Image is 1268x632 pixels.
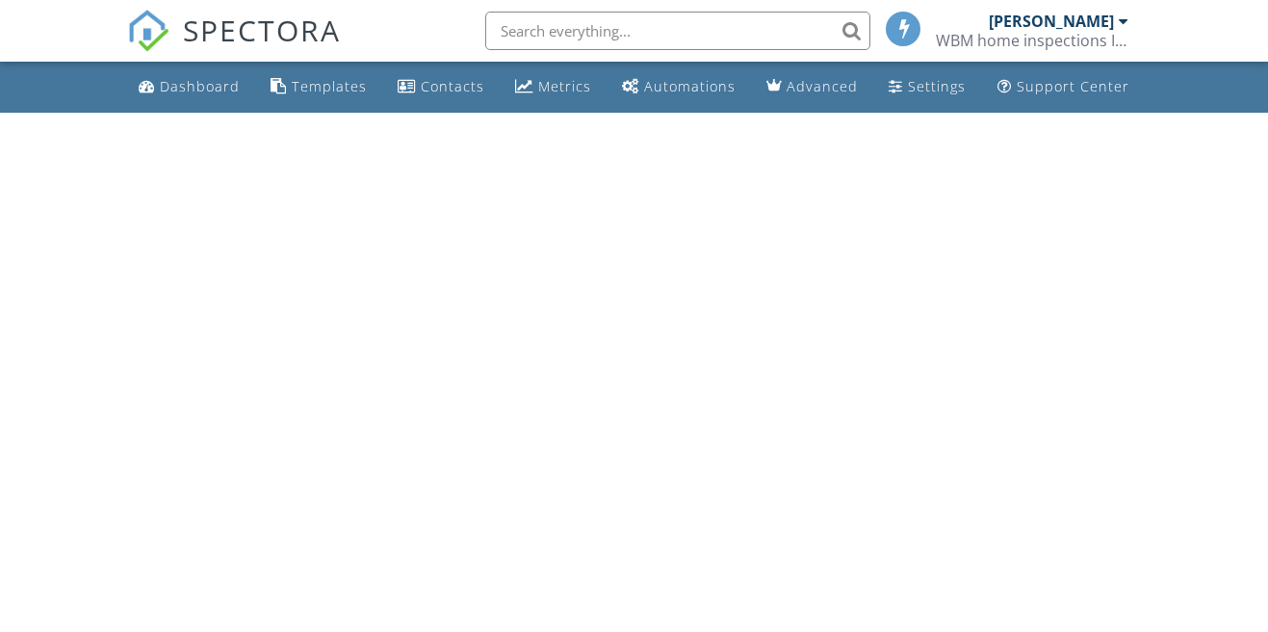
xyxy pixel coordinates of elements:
div: [PERSON_NAME] [989,12,1114,31]
input: Search everything... [485,12,870,50]
a: Contacts [390,69,492,105]
a: Dashboard [131,69,247,105]
div: Templates [292,77,367,95]
div: Support Center [1017,77,1129,95]
div: Advanced [787,77,858,95]
a: Metrics [507,69,599,105]
img: The Best Home Inspection Software - Spectora [127,10,169,52]
span: SPECTORA [183,10,341,50]
a: SPECTORA [127,26,341,66]
a: Templates [263,69,375,105]
div: Metrics [538,77,591,95]
div: Automations [644,77,736,95]
div: Dashboard [160,77,240,95]
div: Contacts [421,77,484,95]
a: Advanced [759,69,866,105]
a: Automations (Basic) [614,69,743,105]
a: Settings [881,69,973,105]
a: Support Center [990,69,1137,105]
div: WBM home inspections Inc [936,31,1128,50]
div: Settings [908,77,966,95]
